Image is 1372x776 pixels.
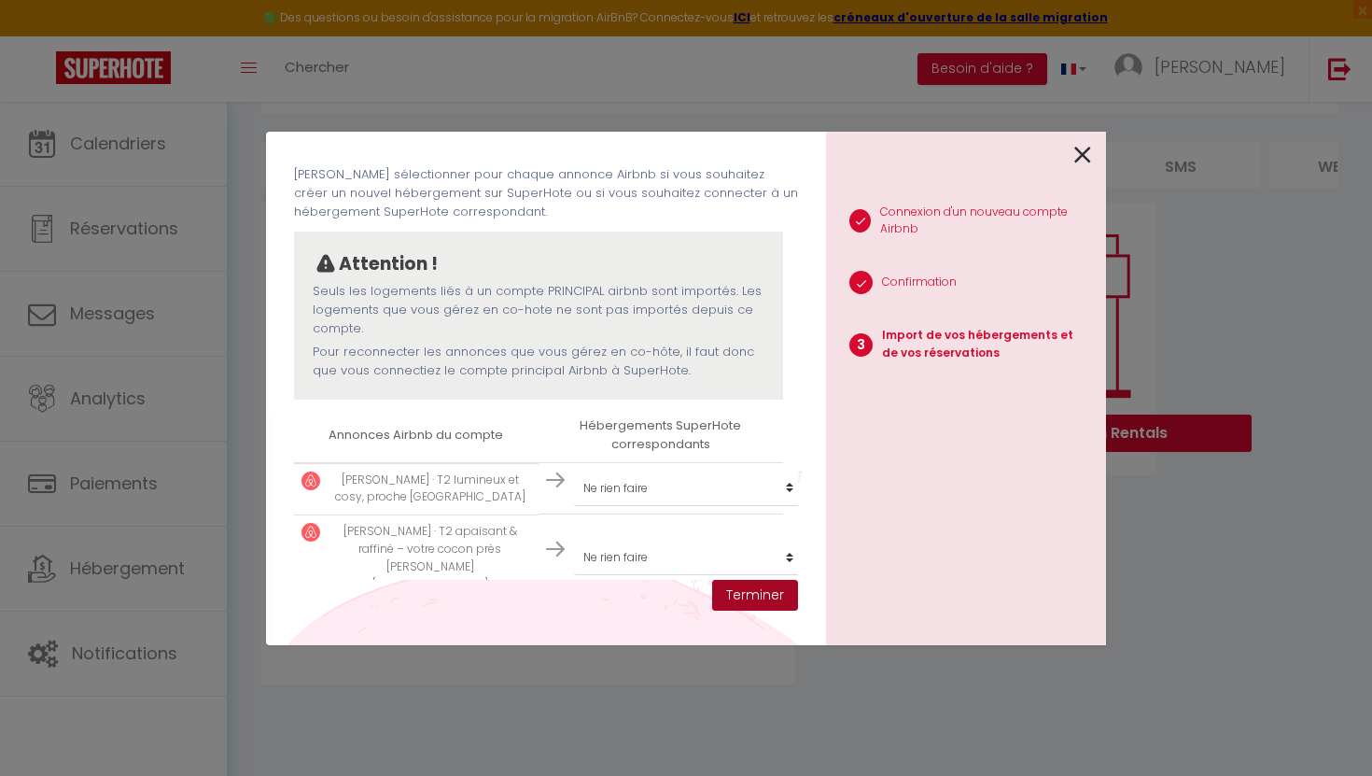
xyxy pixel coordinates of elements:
[882,274,957,291] p: Confirmation
[339,250,438,278] p: Attention !
[882,327,1091,362] p: Import de vos hébergements et de vos réservations
[880,204,1091,239] p: Connexion d'un nouveau compte Airbnb
[1293,692,1358,762] iframe: Chat
[294,165,798,222] p: [PERSON_NAME] sélectionner pour chaque annonce Airbnb si vous souhaitez créer un nouvel hébergeme...
[313,343,764,381] p: Pour reconnecter les annonces que vous gérez en co-hôte, il faut donc que vous connectiez le comp...
[329,523,531,593] p: [PERSON_NAME] · T2 apaisant & raffiné – votre cocon près [PERSON_NAME][GEOGRAPHIC_DATA]
[15,7,71,63] button: Ouvrir le widget de chat LiveChat
[329,472,531,507] p: [PERSON_NAME] · T2 lumineux et cosy, proche [GEOGRAPHIC_DATA]
[294,409,539,462] th: Annonces Airbnb du compte
[849,333,873,357] span: 3
[539,409,783,462] th: Hébergements SuperHote correspondants
[712,580,798,612] button: Terminer
[313,282,764,339] p: Seuls les logements liés à un compte PRINCIPAL airbnb sont importés. Les logements que vous gérez...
